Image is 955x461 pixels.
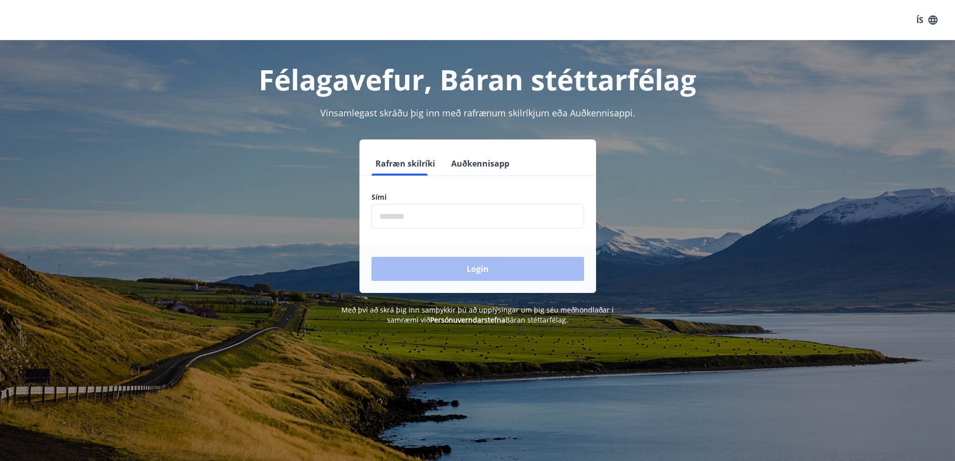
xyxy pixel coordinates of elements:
label: Sími [371,192,584,202]
button: ÍS [911,11,943,29]
button: Auðkennisapp [447,151,513,176]
h1: Félagavefur, Báran stéttarfélag [129,60,827,98]
span: Með því að skrá þig inn samþykkir þú að upplýsingar um þig séu meðhöndlaðar í samræmi við Báran s... [341,305,614,325]
a: Persónuverndarstefna [430,315,505,325]
span: Vinsamlegast skráðu þig inn með rafrænum skilríkjum eða Auðkennisappi. [320,107,635,119]
button: Rafræn skilríki [371,151,439,176]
